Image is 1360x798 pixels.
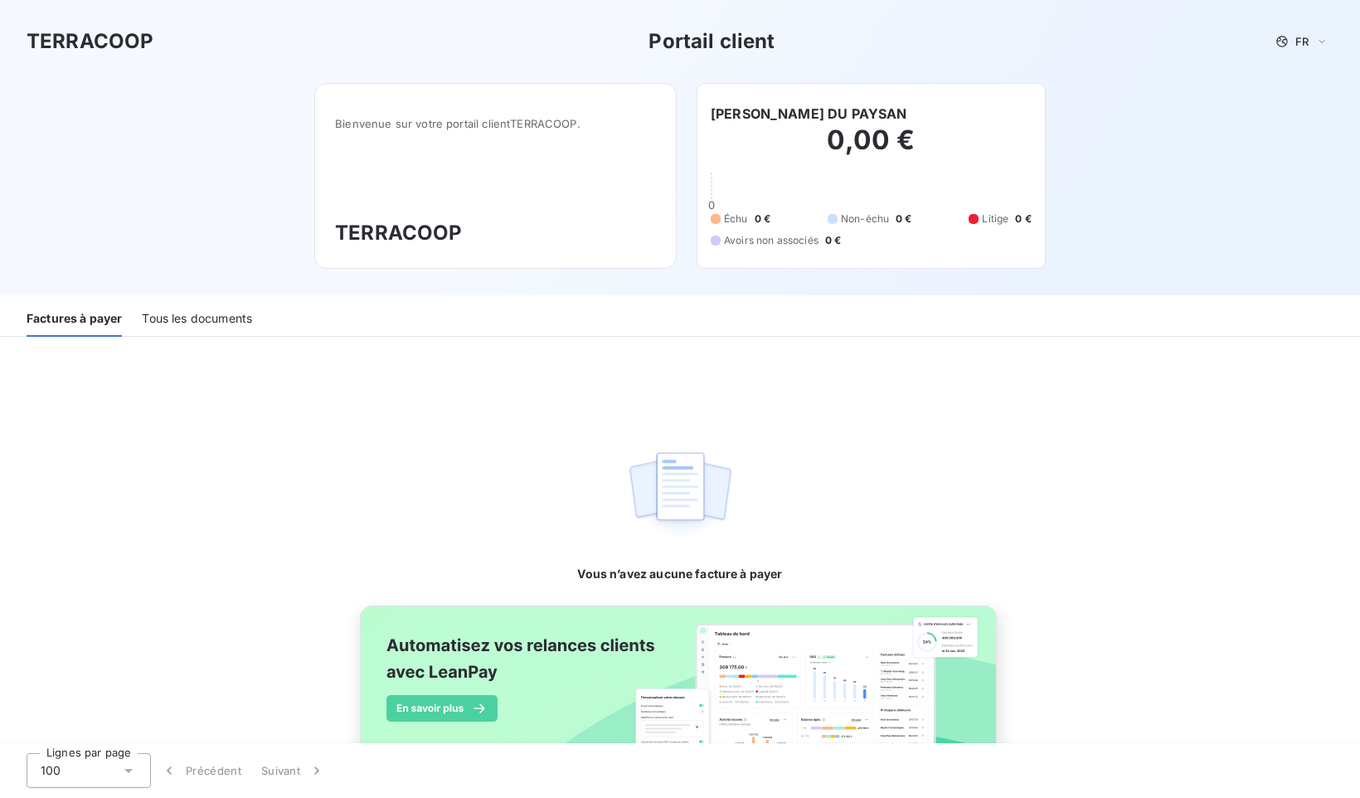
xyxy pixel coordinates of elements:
[142,302,252,337] div: Tous les documents
[1015,212,1031,226] span: 0 €
[711,124,1032,173] h2: 0,00 €
[724,233,818,248] span: Avoirs non associés
[711,104,906,124] h6: [PERSON_NAME] DU PAYSAN
[335,117,656,130] span: Bienvenue sur votre portail client TERRACOOP .
[841,212,889,226] span: Non-échu
[896,212,911,226] span: 0 €
[27,27,153,56] h3: TERRACOOP
[151,753,251,788] button: Précédent
[724,212,748,226] span: Échu
[27,302,122,337] div: Factures à payer
[251,753,335,788] button: Suivant
[755,212,770,226] span: 0 €
[335,218,656,248] h3: TERRACOOP
[982,212,1008,226] span: Litige
[825,233,841,248] span: 0 €
[648,27,775,56] h3: Portail client
[41,762,61,779] span: 100
[1295,35,1309,48] span: FR
[708,198,715,212] span: 0
[577,566,782,582] span: Vous n’avez aucune facture à payer
[627,443,733,546] img: empty state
